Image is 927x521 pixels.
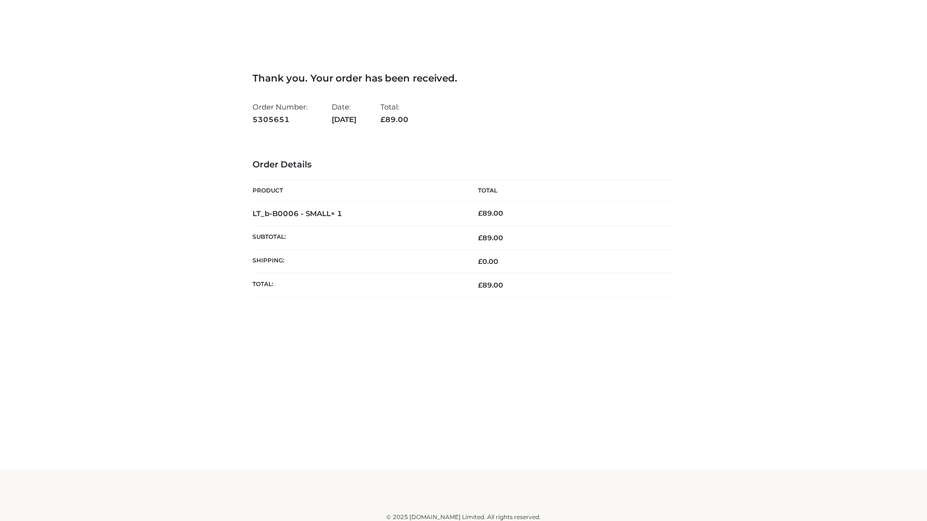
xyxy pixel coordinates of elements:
[478,281,482,289] span: £
[478,257,482,266] span: £
[253,180,463,202] th: Product
[253,160,674,170] h3: Order Details
[253,209,342,218] strong: LT_b-B0006 - SMALL
[380,115,385,124] span: £
[478,281,503,289] span: 89.00
[380,98,408,128] li: Total:
[478,233,482,242] span: £
[478,233,503,242] span: 89.00
[253,113,308,126] strong: 5305651
[253,226,463,249] th: Subtotal:
[332,113,356,126] strong: [DATE]
[463,180,674,202] th: Total
[332,98,356,128] li: Date:
[253,274,463,297] th: Total:
[253,72,674,84] h3: Thank you. Your order has been received.
[253,250,463,274] th: Shipping:
[253,98,308,128] li: Order Number:
[478,209,482,218] span: £
[478,257,498,266] bdi: 0.00
[380,115,408,124] span: 89.00
[331,209,342,218] strong: × 1
[478,209,503,218] bdi: 89.00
